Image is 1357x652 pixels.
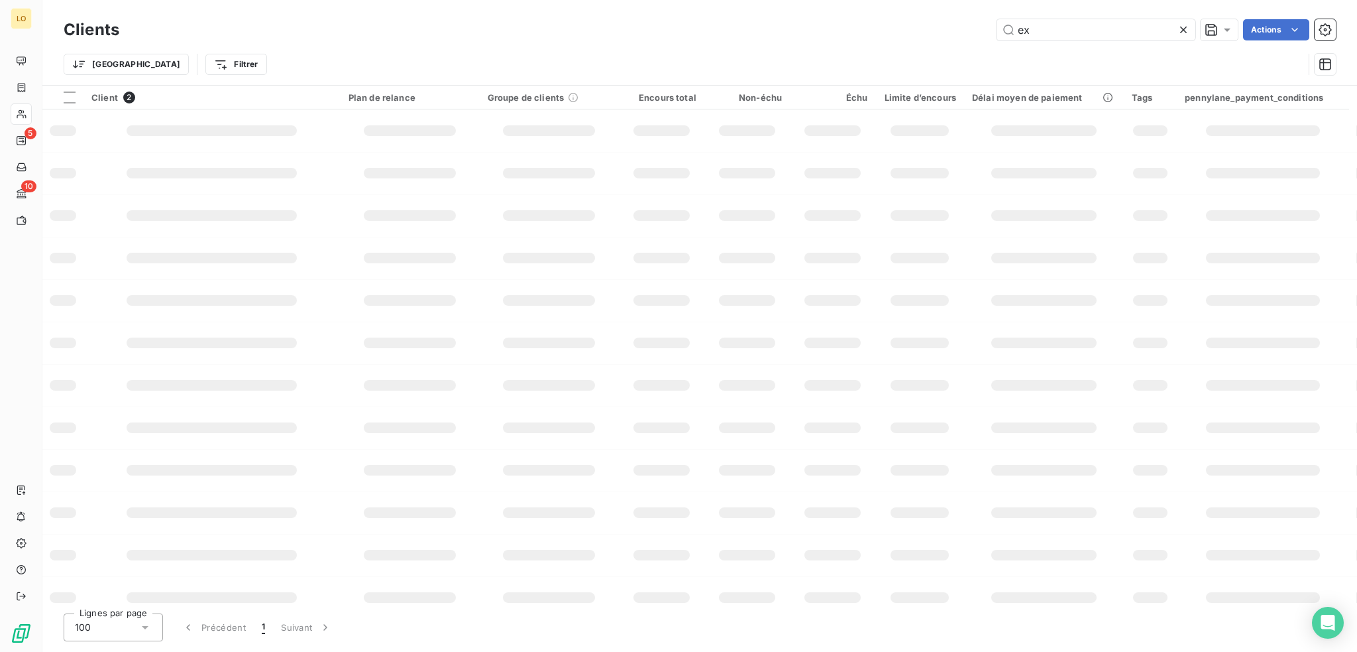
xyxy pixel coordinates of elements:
button: Suivant [273,614,340,641]
div: Tags [1132,92,1169,103]
span: 1 [262,621,265,634]
span: 5 [25,127,36,139]
button: Actions [1243,19,1309,40]
div: pennylane_payment_conditions [1185,92,1341,103]
button: 1 [254,614,273,641]
span: 2 [123,92,135,103]
span: 100 [75,621,91,634]
div: Échu [798,92,867,103]
button: Filtrer [205,54,266,75]
div: Encours total [627,92,696,103]
div: Délai moyen de paiement [972,92,1116,103]
div: Limite d’encours [883,92,956,103]
h3: Clients [64,18,119,42]
input: Rechercher [997,19,1195,40]
div: Plan de relance [349,92,472,103]
div: Open Intercom Messenger [1312,607,1344,639]
span: Groupe de clients [488,92,565,103]
button: Précédent [174,614,254,641]
img: Logo LeanPay [11,623,32,644]
span: 10 [21,180,36,192]
div: LO [11,8,32,29]
span: Client [91,92,118,103]
div: Non-échu [712,92,782,103]
button: [GEOGRAPHIC_DATA] [64,54,189,75]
